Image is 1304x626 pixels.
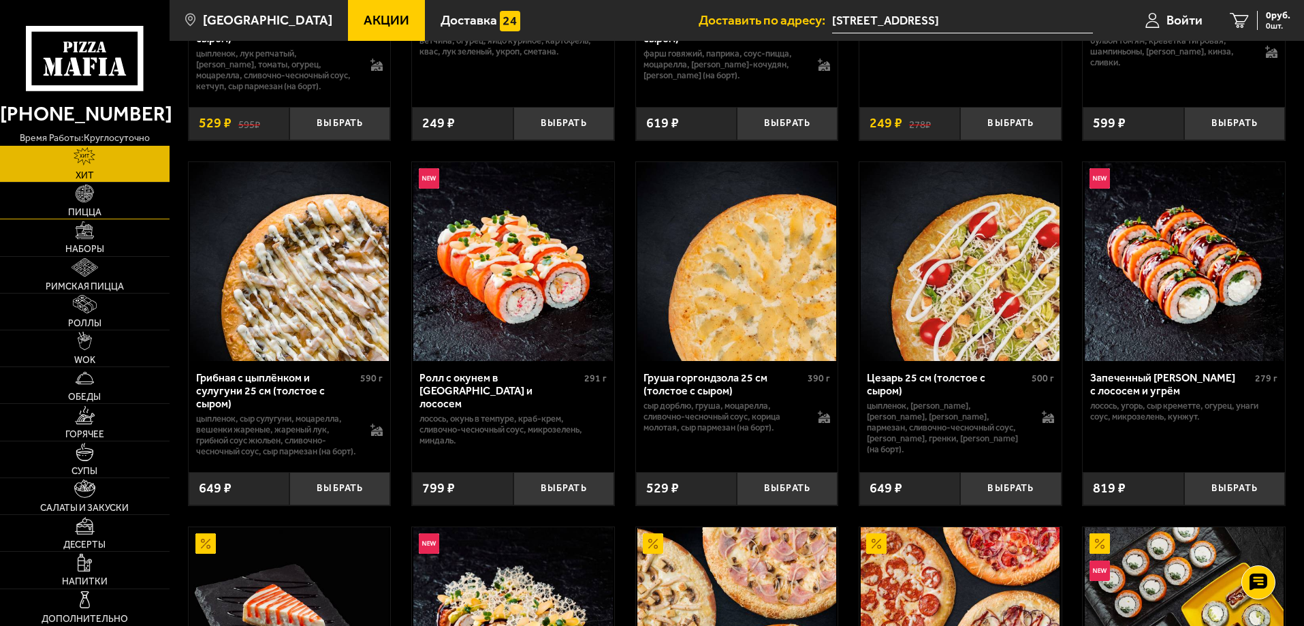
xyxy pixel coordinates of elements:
[1093,482,1126,495] span: 819 ₽
[859,162,1062,361] a: Цезарь 25 см (толстое с сыром)
[1090,168,1110,189] img: Новинка
[419,533,439,554] img: Новинка
[867,401,1028,455] p: цыпленок, [PERSON_NAME], [PERSON_NAME], [PERSON_NAME], пармезан, сливочно-чесночный соус, [PERSON...
[1083,162,1285,361] a: НовинкаЗапеченный ролл Гурмэ с лососем и угрём
[870,482,902,495] span: 649 ₽
[422,482,455,495] span: 799 ₽
[203,14,332,27] span: [GEOGRAPHIC_DATA]
[46,282,124,292] span: Римская пицца
[364,14,409,27] span: Акции
[737,107,838,140] button: Выбрать
[808,373,830,384] span: 390 г
[870,116,902,130] span: 249 ₽
[646,116,679,130] span: 619 ₽
[76,171,94,181] span: Хит
[1090,533,1110,554] img: Акционный
[737,472,838,505] button: Выбрать
[65,430,104,439] span: Горячее
[1085,162,1284,361] img: Запеченный ролл Гурмэ с лососем и угрём
[68,208,101,217] span: Пицца
[1184,472,1285,505] button: Выбрать
[1266,22,1290,30] span: 0 шт.
[866,533,887,554] img: Акционный
[646,482,679,495] span: 529 ₽
[909,116,931,130] s: 278 ₽
[513,472,614,505] button: Выбрать
[419,168,439,189] img: Новинка
[289,472,390,505] button: Выбрать
[1266,11,1290,20] span: 0 руб.
[1166,14,1203,27] span: Войти
[74,356,95,365] span: WOK
[42,614,128,624] span: Дополнительно
[637,162,836,361] img: Груша горгондзола 25 см (толстое с сыром)
[68,392,101,402] span: Обеды
[1093,116,1126,130] span: 599 ₽
[419,35,607,57] p: ветчина, огурец, яйцо куриное, картофель, квас, лук зеленый, укроп, сметана.
[190,162,389,361] img: Грибная с цыплёнком и сулугуни 25 см (толстое с сыром)
[1032,373,1054,384] span: 500 г
[419,413,607,446] p: лосось, окунь в темпуре, краб-крем, сливочно-чесночный соус, микрозелень, миндаль.
[500,11,520,31] img: 15daf4d41897b9f0e9f617042186c801.svg
[441,14,497,27] span: Доставка
[196,413,357,457] p: цыпленок, сыр сулугуни, моцарелла, вешенки жареные, жареный лук, грибной соус Жюльен, сливочно-че...
[196,48,357,92] p: цыпленок, лук репчатый, [PERSON_NAME], томаты, огурец, моцарелла, сливочно-чесночный соус, кетчуп...
[643,533,663,554] img: Акционный
[419,371,581,410] div: Ролл с окунем в [GEOGRAPHIC_DATA] и лососем
[62,577,108,586] span: Напитки
[584,373,607,384] span: 291 г
[63,540,106,550] span: Десерты
[1090,371,1252,397] div: Запеченный [PERSON_NAME] с лососем и угрём
[643,48,805,81] p: фарш говяжий, паприка, соус-пицца, моцарелла, [PERSON_NAME]-кочудян, [PERSON_NAME] (на борт).
[238,116,260,130] s: 595 ₽
[413,162,612,361] img: Ролл с окунем в темпуре и лососем
[196,371,357,410] div: Грибная с цыплёнком и сулугуни 25 см (толстое с сыром)
[636,162,838,361] a: Груша горгондзола 25 см (толстое с сыром)
[1090,401,1277,422] p: лосось, угорь, Сыр креметте, огурец, унаги соус, микрозелень, кунжут.
[861,162,1060,361] img: Цезарь 25 см (толстое с сыром)
[1184,107,1285,140] button: Выбрать
[68,319,101,328] span: Роллы
[199,116,232,130] span: 529 ₽
[65,245,104,254] span: Наборы
[960,107,1061,140] button: Выбрать
[699,14,832,27] span: Доставить по адресу:
[199,482,232,495] span: 649 ₽
[1255,373,1277,384] span: 279 г
[40,503,129,513] span: Салаты и закуски
[360,373,383,384] span: 590 г
[289,107,390,140] button: Выбрать
[71,467,97,476] span: Супы
[195,533,216,554] img: Акционный
[412,162,614,361] a: НовинкаРолл с окунем в темпуре и лососем
[422,116,455,130] span: 249 ₽
[643,401,805,433] p: сыр дорблю, груша, моцарелла, сливочно-чесночный соус, корица молотая, сыр пармезан (на борт).
[1090,35,1252,68] p: бульон том ям, креветка тигровая, шампиньоны, [PERSON_NAME], кинза, сливки.
[960,472,1061,505] button: Выбрать
[513,107,614,140] button: Выбрать
[643,371,805,397] div: Груша горгондзола 25 см (толстое с сыром)
[189,162,391,361] a: Грибная с цыплёнком и сулугуни 25 см (толстое с сыром)
[867,371,1028,397] div: Цезарь 25 см (толстое с сыром)
[1090,561,1110,581] img: Новинка
[832,8,1093,33] input: Ваш адрес доставки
